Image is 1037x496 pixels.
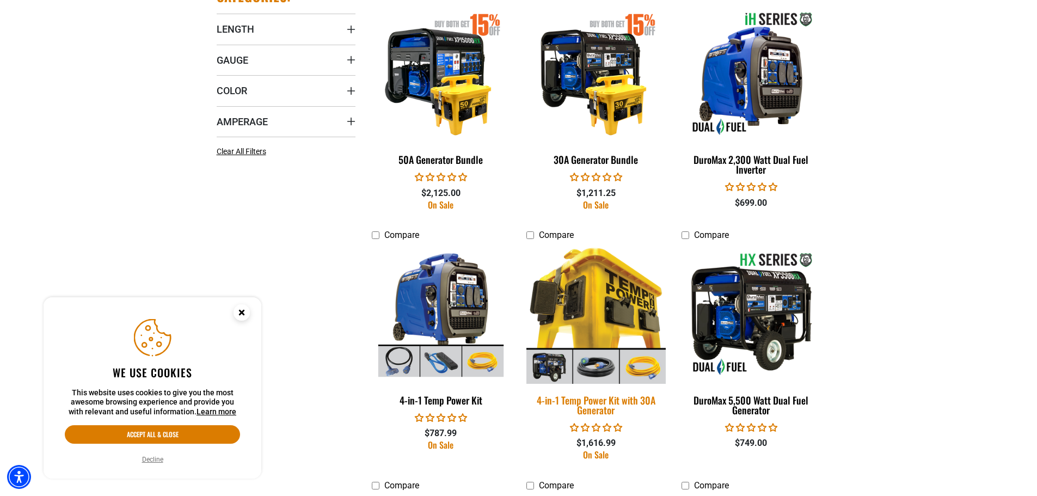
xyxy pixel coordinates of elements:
span: 0.00 stars [415,172,467,182]
span: 0.00 stars [570,422,622,433]
a: 4-in-1 Temp Power Kit 4-in-1 Temp Power Kit [372,246,511,412]
div: On Sale [372,200,511,209]
div: Accessibility Menu [7,465,31,489]
button: Decline [139,454,167,465]
div: $2,125.00 [372,187,511,200]
span: Gauge [217,54,248,66]
span: Color [217,84,247,97]
h2: We use cookies [65,365,240,379]
a: 30A Generator Bundle 30A Generator Bundle [526,5,665,171]
span: Compare [539,230,574,240]
div: 30A Generator Bundle [526,155,665,164]
span: Compare [694,480,729,491]
summary: Color [217,75,355,106]
a: DuroMax 5,500 Watt Dual Fuel Generator DuroMax 5,500 Watt Dual Fuel Generator [682,246,820,421]
p: This website uses cookies to give you the most awesome browsing experience and provide you with r... [65,388,240,417]
span: Compare [694,230,729,240]
div: DuroMax 5,500 Watt Dual Fuel Generator [682,395,820,415]
div: 4-in-1 Temp Power Kit [372,395,511,405]
a: 4-in-1 Temp Power Kit with 30A Generator 4-in-1 Temp Power Kit with 30A Generator [526,246,665,421]
div: $1,616.99 [526,437,665,450]
a: Clear All Filters [217,146,271,157]
div: On Sale [526,200,665,209]
span: Amperage [217,115,268,128]
img: 4-in-1 Temp Power Kit with 30A Generator [520,244,672,384]
button: Accept all & close [65,425,240,444]
span: 0.00 stars [725,182,777,192]
div: On Sale [372,440,511,449]
div: 4-in-1 Temp Power Kit with 30A Generator [526,395,665,415]
span: Compare [539,480,574,491]
div: DuroMax 2,300 Watt Dual Fuel Inverter [682,155,820,174]
span: Compare [384,230,419,240]
summary: Gauge [217,45,355,75]
span: 0.00 stars [725,422,777,433]
div: $1,211.25 [526,187,665,200]
span: 0.00 stars [570,172,622,182]
span: Length [217,23,254,35]
span: 0.00 stars [415,413,467,423]
span: Clear All Filters [217,147,266,156]
img: DuroMax 5,500 Watt Dual Fuel Generator [683,251,820,376]
img: 50A Generator Bundle [372,11,510,136]
aside: Cookie Consent [44,297,261,479]
div: $699.00 [682,197,820,210]
div: $749.00 [682,437,820,450]
summary: Amperage [217,106,355,137]
a: 50A Generator Bundle 50A Generator Bundle [372,5,511,171]
a: This website uses cookies to give you the most awesome browsing experience and provide you with r... [197,407,236,416]
img: DuroMax 2,300 Watt Dual Fuel Inverter [683,11,820,136]
img: 30A Generator Bundle [527,11,665,136]
button: Close this option [222,297,261,331]
div: 50A Generator Bundle [372,155,511,164]
img: 4-in-1 Temp Power Kit [372,251,510,376]
a: DuroMax 2,300 Watt Dual Fuel Inverter DuroMax 2,300 Watt Dual Fuel Inverter [682,5,820,181]
summary: Length [217,14,355,44]
span: Compare [384,480,419,491]
div: $787.99 [372,427,511,440]
div: On Sale [526,450,665,459]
